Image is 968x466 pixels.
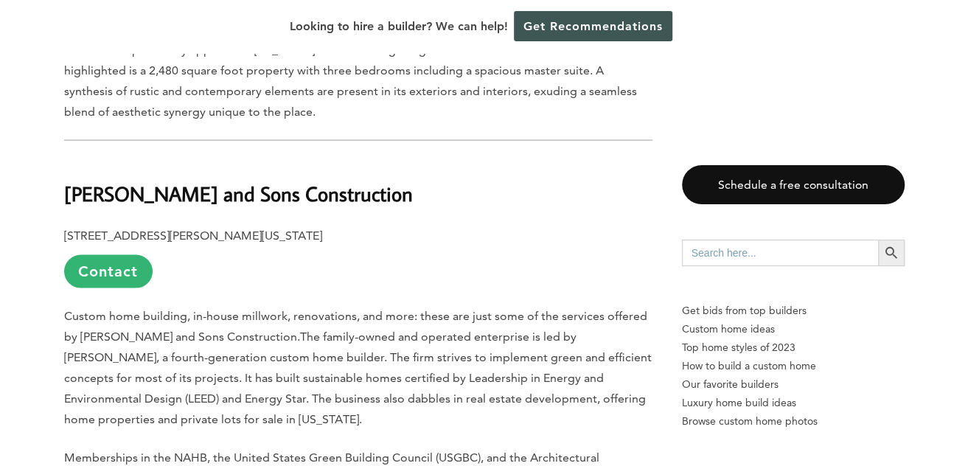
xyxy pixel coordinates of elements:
a: Top home styles of 2023 [682,338,905,357]
a: Get Recommendations [514,11,672,41]
a: Our favorite builders [682,375,905,394]
span: Custom home building, in-house millwork, renovations, and more [64,309,414,323]
a: How to build a custom home [682,357,905,375]
a: Browse custom home photos [682,412,905,431]
b: [PERSON_NAME] and Sons Construction [64,181,413,206]
svg: Search [883,245,899,261]
a: Schedule a free consultation [682,165,905,204]
p: Get bids from top builders [682,302,905,320]
span: [US_STATE] Home + Design [254,43,403,57]
span: The family-owned and operated enterprise is led by [PERSON_NAME], a fourth-generation custom home... [64,330,652,426]
a: Contact [64,255,153,288]
a: Custom home ideas [682,320,905,338]
b: [STREET_ADDRESS][PERSON_NAME][US_STATE] [64,229,322,243]
a: Luxury home build ideas [682,394,905,412]
span: magazine. The solid white farmhouse highlighted is a 2,480 square foot property with three bedroo... [64,43,637,119]
span: The firm has previously appeared in [64,43,254,57]
input: Search here... [682,240,878,266]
